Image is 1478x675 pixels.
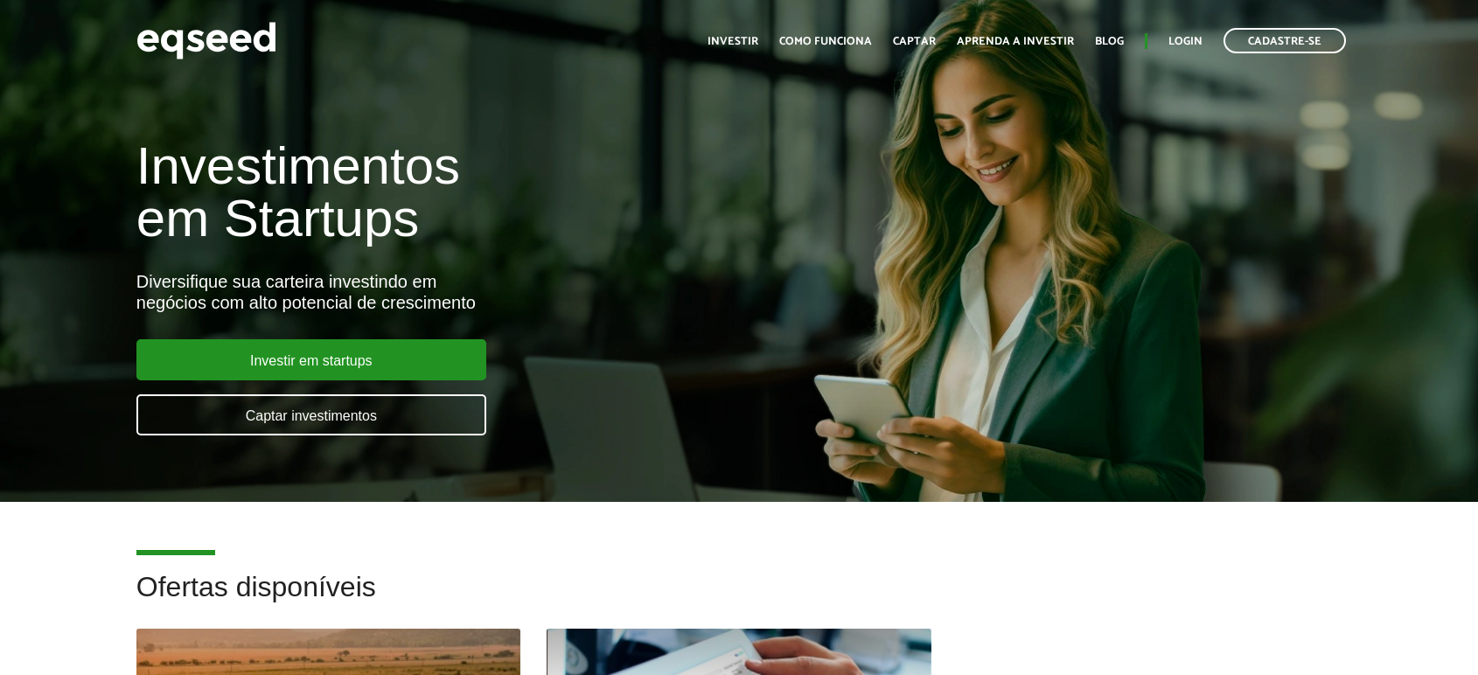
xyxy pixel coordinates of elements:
a: Como funciona [779,36,872,47]
a: Cadastre-se [1224,28,1346,53]
div: Diversifique sua carteira investindo em negócios com alto potencial de crescimento [136,271,849,313]
img: EqSeed [136,17,276,64]
a: Captar investimentos [136,394,486,435]
a: Investir em startups [136,339,486,380]
a: Investir [708,36,758,47]
h2: Ofertas disponíveis [136,572,1342,629]
a: Blog [1095,36,1124,47]
h1: Investimentos em Startups [136,140,849,245]
a: Aprenda a investir [957,36,1074,47]
a: Login [1168,36,1203,47]
a: Captar [893,36,936,47]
